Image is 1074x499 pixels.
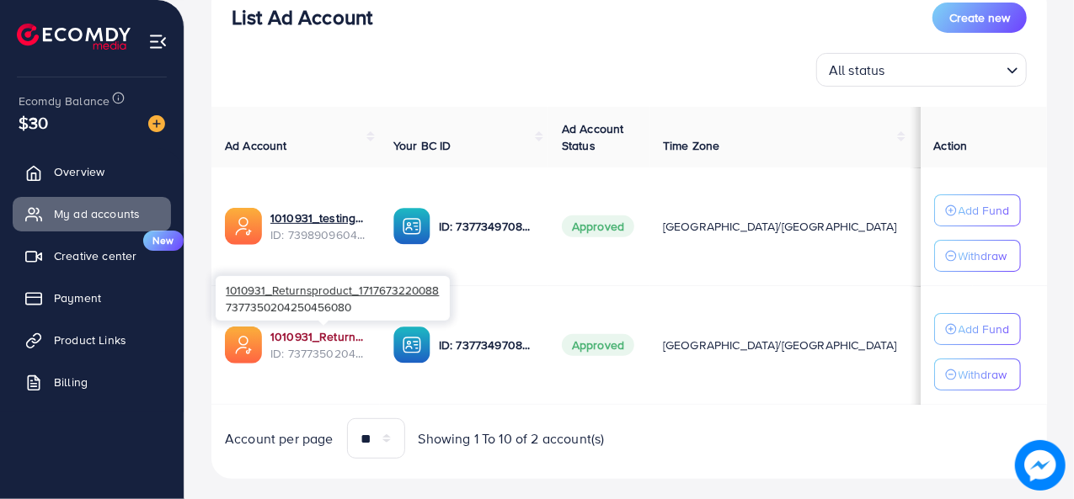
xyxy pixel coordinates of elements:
[13,365,171,399] a: Billing
[13,197,171,231] a: My ad accounts
[959,246,1007,266] p: Withdraw
[890,55,1000,82] input: Search for option
[934,194,1021,226] button: Add Fund
[1015,440,1065,490] img: image
[13,281,171,315] a: Payment
[393,326,430,364] img: ic-ba-acc.ded83a64.svg
[959,319,1010,339] p: Add Fund
[225,326,262,364] img: ic-ads-acc.e4c84228.svg
[393,137,452,154] span: Your BC ID
[225,137,287,154] span: Ad Account
[54,332,126,348] span: Product Links
[14,104,52,142] span: $30
[439,335,535,355] p: ID: 7377349708576243728
[54,374,88,390] span: Billing
[439,216,535,236] p: ID: 7377349708576243728
[225,429,334,449] span: Account per page
[270,345,366,362] span: ID: 7377350204250456080
[562,215,634,237] span: Approved
[54,289,101,306] span: Payment
[17,24,131,50] img: logo
[932,3,1027,33] button: Create new
[562,334,634,356] span: Approved
[816,53,1027,87] div: Search for option
[148,32,168,51] img: menu
[54,247,136,264] span: Creative center
[663,137,719,154] span: Time Zone
[934,313,1021,345] button: Add Fund
[225,208,262,245] img: ic-ads-acc.e4c84228.svg
[949,9,1010,26] span: Create new
[270,226,366,243] span: ID: 7398909604979277841
[226,282,439,298] span: 1010931_Returnsproduct_1717673220088
[270,328,366,345] a: 1010931_Returnsproduct_1717673220088
[959,200,1010,220] p: Add Fund
[562,120,624,154] span: Ad Account Status
[934,358,1021,390] button: Withdraw
[663,218,897,235] span: [GEOGRAPHIC_DATA]/[GEOGRAPHIC_DATA]
[270,210,366,226] a: 1010931_testing products_1722692892755
[13,239,171,273] a: Creative centerNew
[959,364,1007,385] p: Withdraw
[54,205,140,222] span: My ad accounts
[148,115,165,132] img: image
[232,5,372,29] h3: List Ad Account
[934,240,1021,272] button: Withdraw
[216,276,450,321] div: 7377350204250456080
[54,163,104,180] span: Overview
[826,58,889,82] span: All status
[13,155,171,188] a: Overview
[143,231,184,251] span: New
[19,93,110,109] span: Ecomdy Balance
[934,137,968,154] span: Action
[393,208,430,245] img: ic-ba-acc.ded83a64.svg
[663,337,897,353] span: [GEOGRAPHIC_DATA]/[GEOGRAPHIC_DATA]
[13,323,171,357] a: Product Links
[270,210,366,244] div: <span class='underline'>1010931_testing products_1722692892755</span></br>7398909604979277841
[419,429,605,449] span: Showing 1 To 10 of 2 account(s)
